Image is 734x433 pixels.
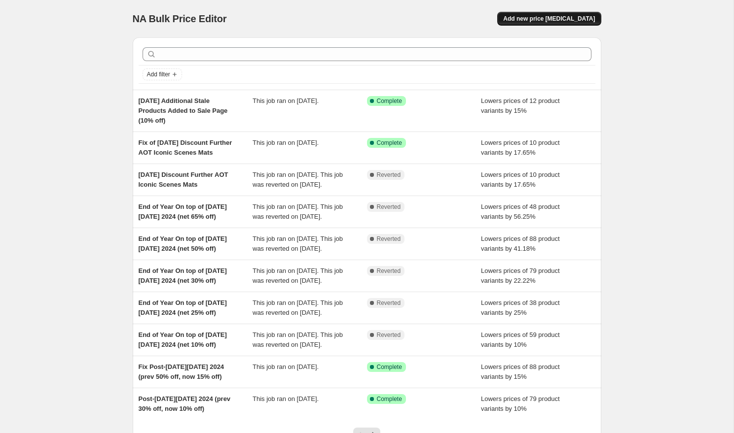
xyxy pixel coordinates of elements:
span: This job ran on [DATE]. This job was reverted on [DATE]. [253,331,343,348]
span: This job ran on [DATE]. This job was reverted on [DATE]. [253,299,343,316]
span: End of Year On top of [DATE][DATE] 2024 (net 50% off) [139,235,227,252]
span: This job ran on [DATE]. [253,395,319,402]
span: This job ran on [DATE]. This job was reverted on [DATE]. [253,235,343,252]
span: Complete [377,139,402,147]
span: Lowers prices of 10 product variants by 17.65% [481,171,560,188]
span: Lowers prices of 88 product variants by 41.18% [481,235,560,252]
span: This job ran on [DATE]. This job was reverted on [DATE]. [253,203,343,220]
span: This job ran on [DATE]. [253,363,319,370]
span: Complete [377,395,402,403]
span: NA Bulk Price Editor [133,13,227,24]
span: Fix Post-[DATE][DATE] 2024 (prev 50% off, now 15% off) [139,363,224,380]
span: Lowers prices of 10 product variants by 17.65% [481,139,560,156]
span: Complete [377,363,402,371]
span: Reverted [377,235,401,243]
button: Add filter [143,68,182,80]
span: Lowers prices of 59 product variants by 10% [481,331,560,348]
span: Complete [377,97,402,105]
button: Add new price [MEDICAL_DATA] [497,12,601,26]
span: Lowers prices of 38 product variants by 25% [481,299,560,316]
span: Post-[DATE][DATE] 2024 (prev 30% off, now 10% off) [139,395,231,412]
span: This job ran on [DATE]. This job was reverted on [DATE]. [253,171,343,188]
span: End of Year On top of [DATE][DATE] 2024 (net 30% off) [139,267,227,284]
span: Lowers prices of 12 product variants by 15% [481,97,560,114]
span: Lowers prices of 88 product variants by 15% [481,363,560,380]
span: Reverted [377,331,401,339]
span: Reverted [377,267,401,275]
span: Reverted [377,299,401,307]
span: This job ran on [DATE]. This job was reverted on [DATE]. [253,267,343,284]
span: End of Year On top of [DATE][DATE] 2024 (net 10% off) [139,331,227,348]
span: This job ran on [DATE]. [253,97,319,104]
span: [DATE] Additional Stale Products Added to Sale Page (10% off) [139,97,228,124]
span: This job ran on [DATE]. [253,139,319,146]
span: Lowers prices of 79 product variants by 10% [481,395,560,412]
span: Lowers prices of 48 product variants by 56.25% [481,203,560,220]
span: Add new price [MEDICAL_DATA] [503,15,595,23]
span: Reverted [377,171,401,179]
span: Add filter [147,70,170,78]
span: End of Year On top of [DATE][DATE] 2024 (net 65% off) [139,203,227,220]
span: Fix of [DATE] Discount Further AOT Iconic Scenes Mats [139,139,232,156]
span: Lowers prices of 79 product variants by 22.22% [481,267,560,284]
span: Reverted [377,203,401,211]
span: End of Year On top of [DATE][DATE] 2024 (net 25% off) [139,299,227,316]
span: [DATE] Discount Further AOT Iconic Scenes Mats [139,171,228,188]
